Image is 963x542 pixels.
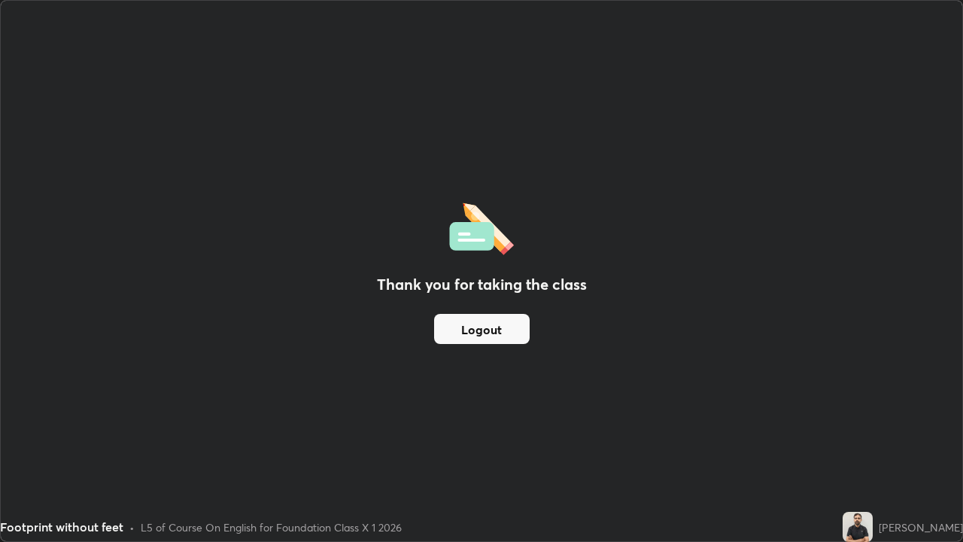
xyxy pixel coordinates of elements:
div: L5 of Course On English for Foundation Class X 1 2026 [141,519,402,535]
img: offlineFeedback.1438e8b3.svg [449,198,514,255]
div: [PERSON_NAME] [879,519,963,535]
button: Logout [434,314,530,344]
h2: Thank you for taking the class [377,273,587,296]
div: • [129,519,135,535]
img: eb32914962c94d79b435de037b94e49f.jpg [843,512,873,542]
